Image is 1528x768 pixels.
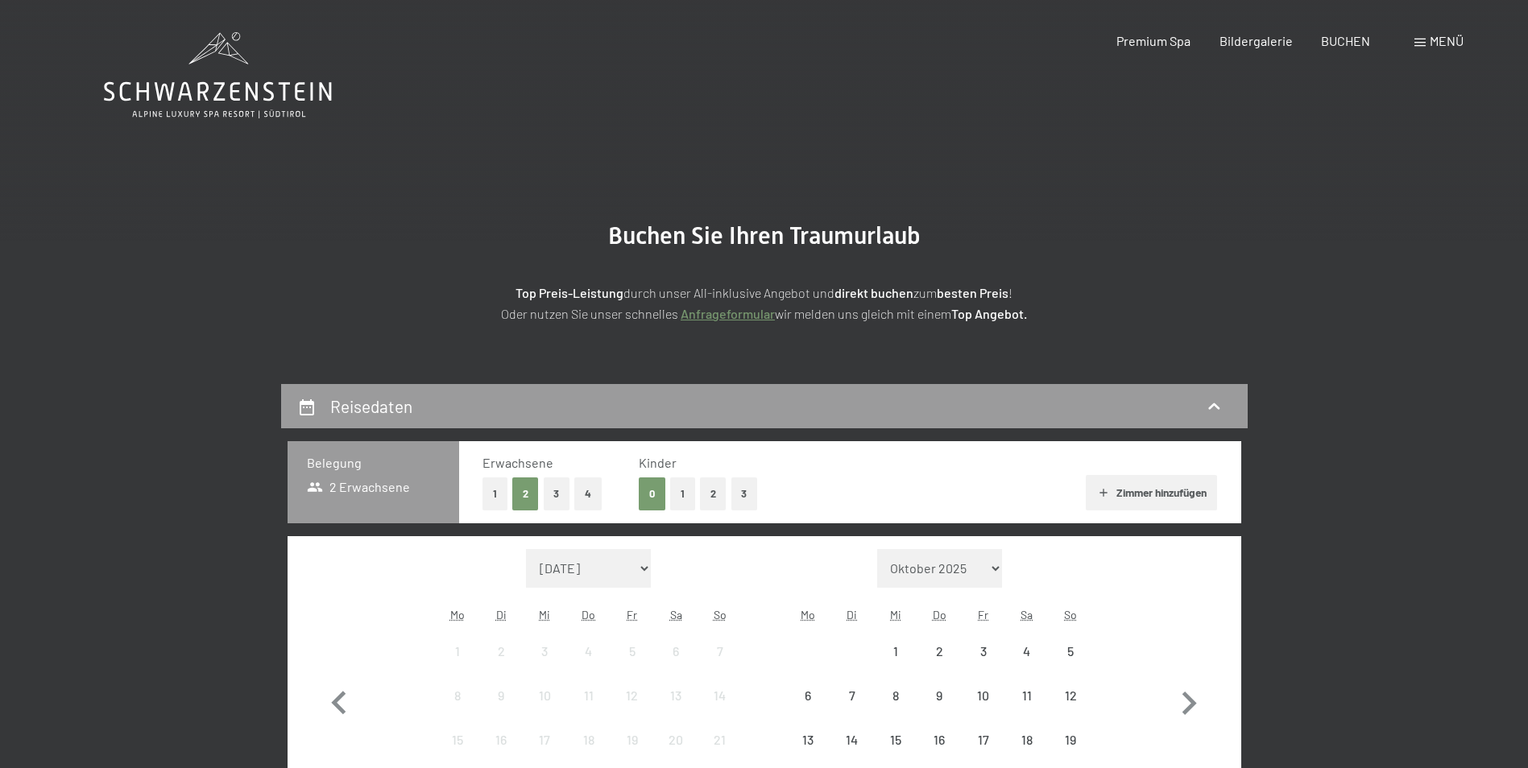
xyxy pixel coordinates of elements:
[1005,630,1049,673] div: Anreise nicht möglich
[1116,33,1191,48] a: Premium Spa
[917,630,961,673] div: Anreise nicht möglich
[479,630,523,673] div: Anreise nicht möglich
[917,718,961,762] div: Thu Oct 16 2025
[786,718,830,762] div: Anreise nicht möglich
[876,645,916,685] div: 1
[654,674,698,717] div: Sat Sep 13 2025
[307,478,411,496] span: 2 Erwachsene
[482,477,507,510] button: 1
[611,630,654,673] div: Fri Sep 05 2025
[731,477,758,510] button: 3
[847,608,857,621] abbr: Dienstag
[834,285,913,300] strong: direkt buchen
[516,285,623,300] strong: Top Preis-Leistung
[874,630,917,673] div: Anreise nicht möglich
[919,689,959,729] div: 9
[450,608,465,621] abbr: Montag
[1321,33,1370,48] a: BUCHEN
[611,718,654,762] div: Fri Sep 19 2025
[698,630,741,673] div: Anreise nicht möglich
[1220,33,1293,48] a: Bildergalerie
[523,630,566,673] div: Anreise nicht möglich
[330,396,412,416] h2: Reisedaten
[1005,674,1049,717] div: Anreise nicht möglich
[569,689,609,729] div: 11
[523,718,566,762] div: Wed Sep 17 2025
[523,674,566,717] div: Anreise nicht möglich
[567,718,611,762] div: Thu Sep 18 2025
[1007,645,1047,685] div: 4
[496,608,507,621] abbr: Dienstag
[582,608,595,621] abbr: Donnerstag
[874,674,917,717] div: Wed Oct 08 2025
[611,718,654,762] div: Anreise nicht möglich
[786,674,830,717] div: Mon Oct 06 2025
[639,455,677,470] span: Kinder
[698,718,741,762] div: Anreise nicht möglich
[654,718,698,762] div: Anreise nicht möglich
[963,645,1003,685] div: 3
[830,674,874,717] div: Anreise nicht möglich
[830,718,874,762] div: Anreise nicht möglich
[481,689,521,729] div: 9
[1005,718,1049,762] div: Anreise nicht möglich
[917,674,961,717] div: Thu Oct 09 2025
[611,674,654,717] div: Anreise nicht möglich
[611,630,654,673] div: Anreise nicht möglich
[919,645,959,685] div: 2
[639,477,665,510] button: 0
[436,674,479,717] div: Mon Sep 08 2025
[482,455,553,470] span: Erwachsene
[961,718,1004,762] div: Anreise nicht möglich
[612,645,652,685] div: 5
[1005,630,1049,673] div: Sat Oct 04 2025
[523,674,566,717] div: Wed Sep 10 2025
[830,674,874,717] div: Tue Oct 07 2025
[917,630,961,673] div: Thu Oct 02 2025
[1086,475,1217,510] button: Zimmer hinzufügen
[569,645,609,685] div: 4
[1021,608,1033,621] abbr: Samstag
[876,689,916,729] div: 8
[961,630,1004,673] div: Fri Oct 03 2025
[567,630,611,673] div: Thu Sep 04 2025
[951,306,1027,321] strong: Top Angebot.
[479,718,523,762] div: Anreise nicht möglich
[479,630,523,673] div: Tue Sep 02 2025
[786,674,830,717] div: Anreise nicht möglich
[786,718,830,762] div: Mon Oct 13 2025
[1049,674,1092,717] div: Sun Oct 12 2025
[656,689,696,729] div: 13
[524,645,565,685] div: 3
[698,674,741,717] div: Anreise nicht möglich
[654,674,698,717] div: Anreise nicht möglich
[307,454,440,472] h3: Belegung
[1049,630,1092,673] div: Anreise nicht möglich
[874,718,917,762] div: Wed Oct 15 2025
[874,718,917,762] div: Anreise nicht möglich
[479,718,523,762] div: Tue Sep 16 2025
[567,630,611,673] div: Anreise nicht möglich
[627,608,637,621] abbr: Freitag
[801,608,815,621] abbr: Montag
[933,608,946,621] abbr: Donnerstag
[567,674,611,717] div: Thu Sep 11 2025
[523,630,566,673] div: Wed Sep 03 2025
[654,718,698,762] div: Sat Sep 20 2025
[1430,33,1464,48] span: Menü
[654,630,698,673] div: Anreise nicht möglich
[1050,645,1091,685] div: 5
[437,645,478,685] div: 1
[699,645,739,685] div: 7
[670,477,695,510] button: 1
[917,718,961,762] div: Anreise nicht möglich
[654,630,698,673] div: Sat Sep 06 2025
[890,608,901,621] abbr: Mittwoch
[437,689,478,729] div: 8
[917,674,961,717] div: Anreise nicht möglich
[436,674,479,717] div: Anreise nicht möglich
[961,674,1004,717] div: Anreise nicht möglich
[978,608,988,621] abbr: Freitag
[436,718,479,762] div: Anreise nicht möglich
[523,718,566,762] div: Anreise nicht möglich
